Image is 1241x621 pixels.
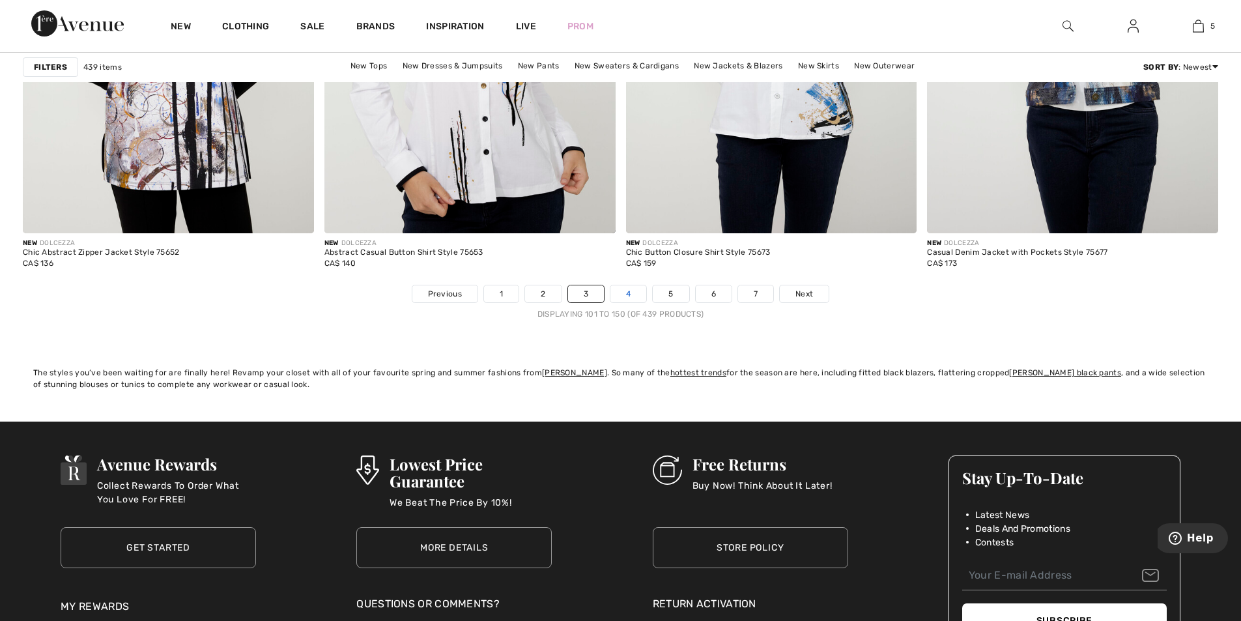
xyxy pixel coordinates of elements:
[97,479,256,505] p: Collect Rewards To Order What You Love For FREE!
[626,238,771,248] div: DOLCEZZA
[1009,368,1121,377] a: [PERSON_NAME] black pants
[356,455,378,485] img: Lowest Price Guarantee
[324,239,339,247] span: New
[61,527,256,568] a: Get Started
[795,288,813,300] span: Next
[692,455,833,472] h3: Free Returns
[738,285,773,302] a: 7
[927,239,941,247] span: New
[484,285,519,302] a: 1
[390,455,552,489] h3: Lowest Price Guarantee
[975,536,1014,549] span: Contests
[653,455,682,485] img: Free Returns
[927,259,957,268] span: CA$ 173
[61,455,87,485] img: Avenue Rewards
[222,21,269,35] a: Clothing
[171,21,191,35] a: New
[511,57,566,74] a: New Pants
[97,455,256,472] h3: Avenue Rewards
[23,259,53,268] span: CA$ 136
[31,10,124,36] img: 1ère Avenue
[23,308,1218,320] div: Displaying 101 to 150 (of 439 products)
[626,239,640,247] span: New
[848,57,921,74] a: New Outerwear
[1143,63,1178,72] strong: Sort By
[356,596,552,618] div: Questions or Comments?
[542,368,607,377] a: [PERSON_NAME]
[516,20,536,33] a: Live
[653,527,848,568] a: Store Policy
[1143,61,1218,73] div: : Newest
[1063,18,1074,34] img: search the website
[962,561,1167,590] input: Your E-mail Address
[23,238,180,248] div: DOLCEZZA
[1166,18,1230,34] a: 5
[525,285,561,302] a: 2
[396,57,509,74] a: New Dresses & Jumpsuits
[975,508,1029,522] span: Latest News
[390,496,552,522] p: We Beat The Price By 10%!
[692,479,833,505] p: Buy Now! Think About It Later!
[61,600,129,613] a: My Rewards
[780,285,829,302] a: Next
[356,527,552,568] a: More Details
[626,248,771,257] div: Chic Button Closure Shirt Style 75673
[83,61,122,73] span: 439 items
[412,285,478,302] a: Previous
[356,21,395,35] a: Brands
[1117,18,1149,35] a: Sign In
[344,57,393,74] a: New Tops
[324,259,356,268] span: CA$ 140
[568,285,604,302] a: 3
[300,21,324,35] a: Sale
[962,469,1167,486] h3: Stay Up-To-Date
[975,522,1070,536] span: Deals And Promotions
[696,285,732,302] a: 6
[653,596,848,612] a: Return Activation
[324,238,483,248] div: DOLCEZZA
[653,285,689,302] a: 5
[568,57,685,74] a: New Sweaters & Cardigans
[927,238,1107,248] div: DOLCEZZA
[23,239,37,247] span: New
[426,21,484,35] span: Inspiration
[34,61,67,73] strong: Filters
[1193,18,1204,34] img: My Bag
[670,368,726,377] a: hottest trends
[610,285,646,302] a: 4
[1158,523,1228,556] iframe: Opens a widget where you can find more information
[23,285,1218,320] nav: Page navigation
[567,20,593,33] a: Prom
[792,57,846,74] a: New Skirts
[23,248,180,257] div: Chic Abstract Zipper Jacket Style 75652
[428,288,462,300] span: Previous
[33,367,1208,390] div: The styles you’ve been waiting for are finally here! Revamp your closet with all of your favourit...
[687,57,789,74] a: New Jackets & Blazers
[626,259,657,268] span: CA$ 159
[324,248,483,257] div: Abstract Casual Button Shirt Style 75653
[1128,18,1139,34] img: My Info
[1210,20,1215,32] span: 5
[927,248,1107,257] div: Casual Denim Jacket with Pockets Style 75677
